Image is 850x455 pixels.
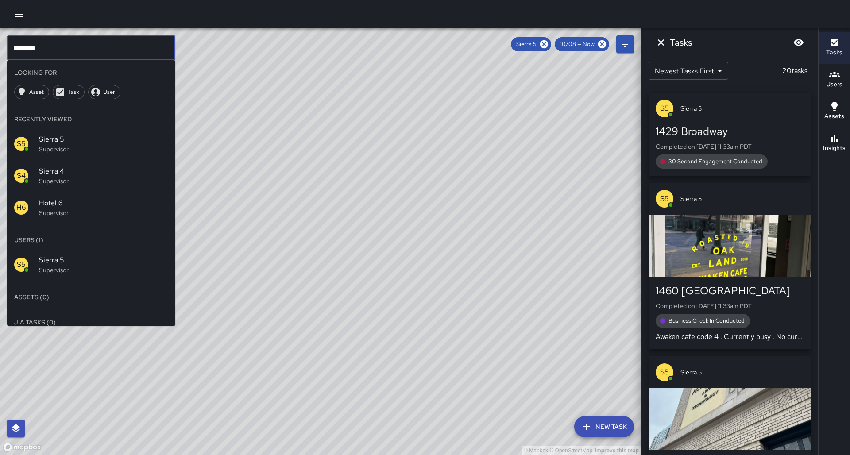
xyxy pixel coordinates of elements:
[652,34,670,51] button: Dismiss
[7,288,175,306] li: Assets (0)
[680,194,804,203] span: Sierra 5
[649,62,728,80] div: Newest Tasks First
[656,332,804,342] p: Awaken cafe code 4 . Currently busy . No current POI No trash pick up needed Everyone is in good ...
[656,124,804,139] div: 1429 Broadway
[7,249,175,281] div: S5Sierra 5Supervisor
[7,192,175,224] div: H6Hotel 6Supervisor
[39,266,168,274] p: Supervisor
[824,112,844,121] h6: Assets
[17,170,26,181] p: S4
[680,104,804,113] span: Sierra 5
[39,177,168,185] p: Supervisor
[649,93,811,176] button: S5Sierra 51429 BroadwayCompleted on [DATE] 11:33am PDT30 Second Engagement Conducted
[17,139,26,149] p: S5
[88,85,120,99] div: User
[663,157,768,166] span: 30 Second Engagement Conducted
[660,193,669,204] p: S5
[39,166,168,177] span: Sierra 4
[17,259,26,270] p: S5
[660,103,669,114] p: S5
[670,35,692,50] h6: Tasks
[680,368,804,377] span: Sierra 5
[574,416,634,437] button: New Task
[39,255,168,266] span: Sierra 5
[616,35,634,53] button: Filters
[7,128,175,160] div: S5Sierra 5Supervisor
[39,134,168,145] span: Sierra 5
[63,88,84,96] span: Task
[656,284,804,298] div: 1460 [GEOGRAPHIC_DATA]
[555,37,609,51] div: 10/08 — Now
[53,85,85,99] div: Task
[826,48,842,58] h6: Tasks
[98,88,120,96] span: User
[7,110,175,128] li: Recently Viewed
[819,32,850,64] button: Tasks
[7,231,175,249] li: Users (1)
[39,198,168,208] span: Hotel 6
[819,127,850,159] button: Insights
[7,313,175,331] li: Jia Tasks (0)
[790,34,807,51] button: Blur
[819,96,850,127] button: Assets
[24,88,49,96] span: Asset
[656,142,804,151] p: Completed on [DATE] 11:33am PDT
[555,40,600,49] span: 10/08 — Now
[39,208,168,217] p: Supervisor
[511,40,542,49] span: Sierra 5
[16,202,26,213] p: H6
[819,64,850,96] button: Users
[660,367,669,378] p: S5
[823,143,846,153] h6: Insights
[7,160,175,192] div: S4Sierra 4Supervisor
[779,66,811,76] p: 20 tasks
[663,316,750,325] span: Business Check In Conducted
[39,145,168,154] p: Supervisor
[656,301,804,310] p: Completed on [DATE] 11:33am PDT
[14,85,49,99] div: Asset
[649,183,811,349] button: S5Sierra 51460 [GEOGRAPHIC_DATA]Completed on [DATE] 11:33am PDTBusiness Check In ConductedAwaken ...
[826,80,842,89] h6: Users
[511,37,551,51] div: Sierra 5
[7,64,175,81] li: Looking For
